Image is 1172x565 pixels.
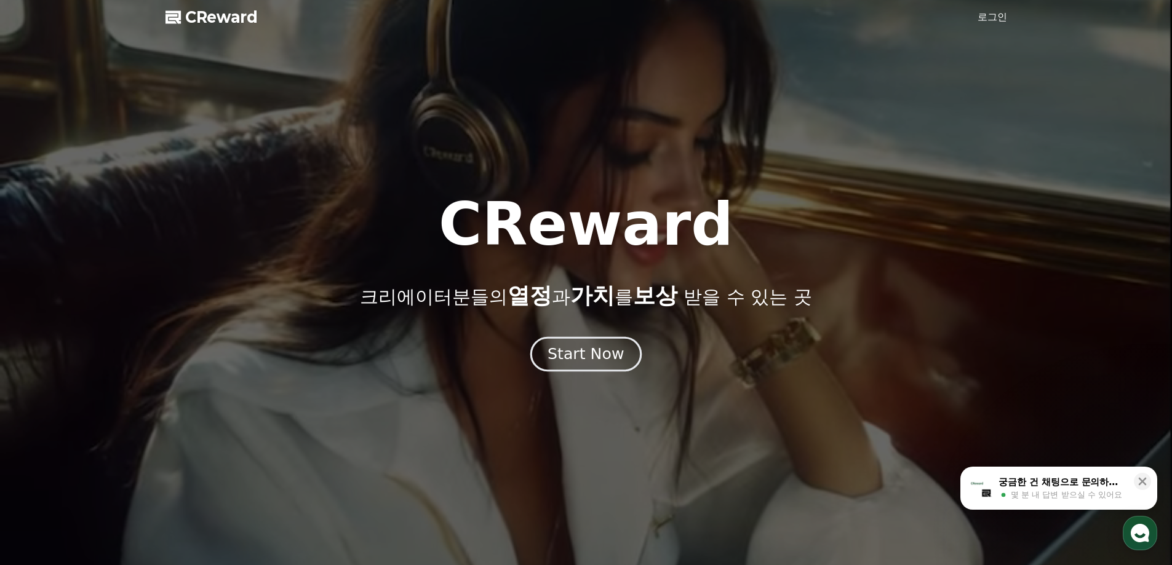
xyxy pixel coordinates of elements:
[360,283,811,308] p: 크리에이터분들의 과 를 받을 수 있는 곳
[165,7,258,27] a: CReward
[185,7,258,27] span: CReward
[508,283,552,308] span: 열정
[533,350,639,362] a: Start Now
[159,390,236,421] a: 설정
[81,390,159,421] a: 대화
[190,408,205,418] span: 설정
[39,408,46,418] span: 홈
[570,283,615,308] span: 가치
[633,283,677,308] span: 보상
[978,10,1007,25] a: 로그인
[548,344,624,365] div: Start Now
[4,390,81,421] a: 홈
[113,409,127,419] span: 대화
[439,195,733,254] h1: CReward
[530,336,642,371] button: Start Now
